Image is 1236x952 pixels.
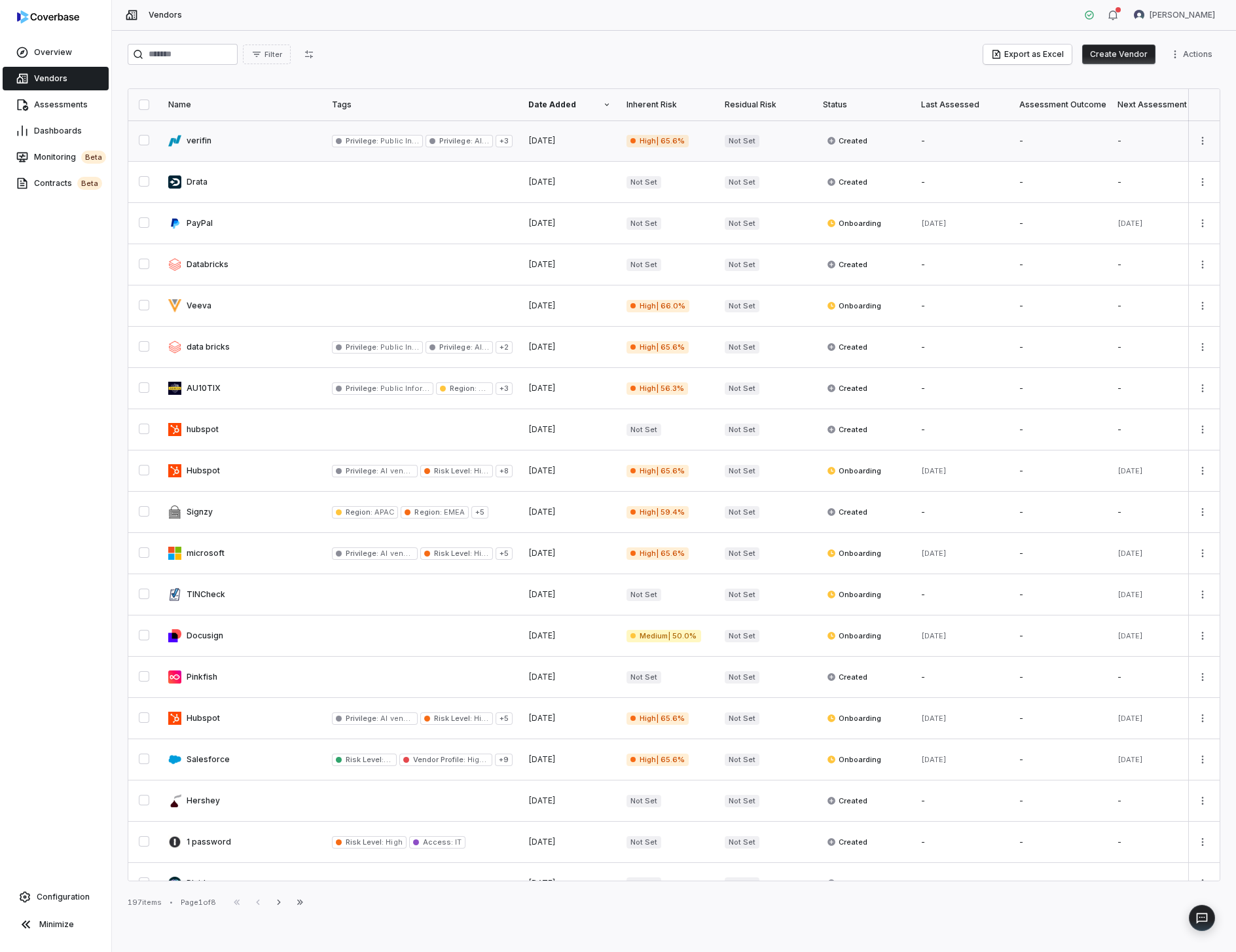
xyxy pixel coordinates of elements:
a: Dashboards [3,119,109,143]
span: + 3 [496,382,513,395]
span: Created [827,342,867,352]
button: More actions [1192,461,1213,481]
td: - [1011,120,1110,162]
span: [DATE] [528,177,556,187]
button: Amanda Pettenati avatar[PERSON_NAME] [1126,5,1223,25]
button: More actions [1192,543,1213,563]
span: [DATE] [1118,714,1143,723]
span: High | 66.0% [627,300,689,312]
span: Region : [346,507,373,517]
td: - [1011,698,1110,739]
td: - [1110,285,1208,327]
td: - [1110,657,1208,698]
button: Filter [243,45,291,64]
div: Tags [332,100,513,110]
td: - [1110,120,1208,162]
td: - [1011,244,1110,285]
td: - [1011,657,1110,698]
span: Not Set [725,589,759,601]
span: Not Set [725,300,759,312]
span: [DATE] [528,713,556,723]
span: Risk Level : [434,714,472,723]
span: Risk Level : [434,549,472,558]
a: Overview [3,41,109,64]
span: Not Set [725,465,759,477]
span: [DATE] [528,548,556,558]
span: Created [827,136,867,146]
span: High [472,466,490,475]
span: High SLA [465,755,500,764]
td: - [1110,822,1208,863]
span: Risk Level : [434,466,472,475]
td: - [1011,285,1110,327]
td: - [1011,203,1110,244]
span: [DATE] [528,672,556,682]
span: [DATE] [528,136,556,145]
span: [DATE] [528,837,556,847]
button: More actions [1192,420,1213,439]
span: High | 65.6% [627,547,689,560]
span: [DATE] [1118,466,1143,475]
span: Onboarding [827,218,881,229]
img: Amanda Pettenati avatar [1134,10,1144,20]
span: Not Set [725,424,759,436]
span: Not Set [725,259,759,271]
span: Privilege : [346,342,378,352]
span: [DATE] [1118,219,1143,228]
td: - [913,822,1011,863]
span: Privilege : [346,136,378,145]
span: Privilege : [439,342,472,352]
span: [DATE] [921,549,947,558]
span: [DATE] [921,714,947,723]
span: Filter [264,50,282,60]
span: [DATE] [528,589,556,599]
span: Vendors [34,73,67,84]
td: - [913,244,1011,285]
span: Not Set [725,506,759,519]
td: - [1110,244,1208,285]
td: - [913,657,1011,698]
td: - [1110,492,1208,533]
span: AI vendor [378,714,415,723]
span: [DATE] [1118,549,1143,558]
button: More actions [1192,873,1213,893]
td: - [1110,409,1208,450]
button: More actions [1192,337,1213,357]
td: - [1011,822,1110,863]
span: Privilege : [439,136,472,145]
span: Not Set [725,135,759,147]
td: - [913,492,1011,533]
span: Created [827,507,867,517]
td: - [1110,863,1208,904]
div: Inherent Risk [627,100,709,110]
a: Vendors [3,67,109,90]
span: Not Set [725,382,759,395]
a: Assessments [3,93,109,117]
span: [DATE] [528,631,556,640]
span: Created [827,383,867,394]
span: Public Information [378,384,446,393]
span: [DATE] [1118,755,1143,764]
span: IT [453,837,462,847]
span: AI vendor [473,136,509,145]
a: Configuration [5,885,106,909]
button: More actions [1192,255,1213,274]
span: Not Set [725,671,759,684]
td: - [1110,327,1208,368]
span: [DATE] [921,219,947,228]
td: - [913,120,1011,162]
button: More actions [1192,296,1213,316]
span: Onboarding [827,301,881,311]
span: High | 65.6% [627,754,689,766]
td: - [1011,533,1110,574]
td: - [913,574,1011,615]
td: - [1011,492,1110,533]
span: High | 56.3% [627,382,688,395]
span: Access : [423,837,453,847]
button: More actions [1192,172,1213,192]
span: AI vendor [473,342,509,352]
button: More actions [1192,667,1213,687]
span: [DATE] [1118,631,1143,640]
span: Assessments [34,100,88,110]
span: Created [827,424,867,435]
